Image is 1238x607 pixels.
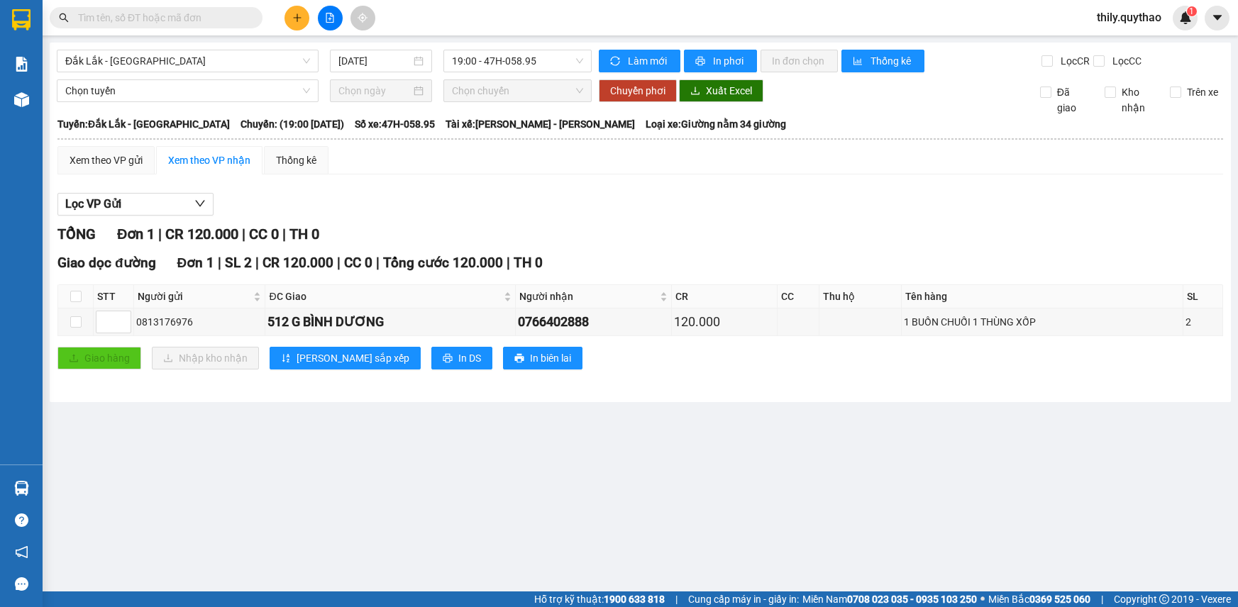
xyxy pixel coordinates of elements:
span: Xuất Excel [706,83,752,99]
span: plus [292,13,302,23]
div: 1 BUỒN CHUỐI 1 THÙNG XỐP [904,314,1181,330]
span: Lọc VP Gửi [65,195,121,213]
strong: 0369 525 060 [1029,594,1090,605]
button: sort-ascending[PERSON_NAME] sắp xếp [270,347,421,369]
span: Chọn chuyến [452,80,583,101]
div: 0766402888 [518,312,669,332]
span: printer [514,353,524,364]
span: Miền Bắc [988,591,1090,607]
span: | [282,225,286,243]
span: thily.quythao [1085,9,1173,26]
span: | [337,255,341,271]
input: 14/10/2025 [338,53,411,69]
span: file-add [325,13,335,23]
img: solution-icon [14,57,29,72]
span: [PERSON_NAME] sắp xếp [297,350,409,366]
button: plus [284,6,309,30]
span: Đơn 1 [117,225,155,243]
span: Đơn 1 [177,255,215,271]
span: message [15,577,28,591]
input: Tìm tên, số ĐT hoặc mã đơn [78,10,245,26]
button: printerIn biên lai [503,347,582,369]
span: printer [443,353,453,364]
span: Người gửi [138,289,250,304]
button: Lọc VP Gửi [57,193,214,216]
button: aim [350,6,375,30]
span: Chọn tuyến [65,80,310,101]
span: TH 0 [289,225,319,243]
span: ⚪️ [980,596,985,602]
button: Chuyển phơi [599,79,677,102]
span: | [1101,591,1103,607]
span: Cung cấp máy in - giấy in: [688,591,799,607]
button: syncLàm mới [599,50,680,72]
button: bar-chartThống kê [841,50,924,72]
span: sort-ascending [281,353,291,364]
span: CC 0 [344,255,372,271]
img: icon-new-feature [1179,11,1192,24]
span: ĐC Giao [269,289,500,304]
span: Hỗ trợ kỹ thuật: [534,591,665,607]
span: | [255,255,259,271]
input: Chọn ngày [338,83,411,99]
span: sync [610,56,622,67]
button: downloadNhập kho nhận [152,347,259,369]
img: warehouse-icon [14,481,29,496]
span: Trên xe [1181,84,1224,100]
span: Thống kê [871,53,913,69]
button: In đơn chọn [761,50,838,72]
th: SL [1183,285,1223,308]
img: logo-vxr [12,9,31,30]
span: Loại xe: Giường nằm 34 giường [646,116,786,132]
strong: 1900 633 818 [604,594,665,605]
span: SL 2 [225,255,252,271]
span: Số xe: 47H-058.95 [355,116,435,132]
span: Kho nhận [1116,84,1159,116]
span: notification [15,545,28,559]
div: 2 [1186,314,1220,330]
div: 512 G BÌNH DƯƠNG [267,312,512,332]
span: CR 120.000 [262,255,333,271]
span: printer [695,56,707,67]
span: TỔNG [57,225,96,243]
span: Tài xế: [PERSON_NAME] - [PERSON_NAME] [446,116,635,132]
button: uploadGiao hàng [57,347,141,369]
span: 1 [1189,6,1194,16]
span: caret-down [1211,11,1224,24]
span: In biên lai [530,350,571,366]
span: CC 0 [249,225,279,243]
span: | [376,255,380,271]
span: copyright [1159,594,1169,604]
b: Tuyến: Đắk Lắk - [GEOGRAPHIC_DATA] [57,118,230,130]
span: In phơi [713,53,746,69]
span: bar-chart [853,56,865,67]
div: Xem theo VP gửi [70,152,143,168]
th: CC [778,285,820,308]
span: Người nhận [519,289,657,304]
th: CR [672,285,777,308]
span: Lọc CC [1107,53,1144,69]
span: | [158,225,162,243]
th: STT [94,285,134,308]
span: 19:00 - 47H-058.95 [452,50,583,72]
th: Thu hộ [819,285,901,308]
span: Giao dọc đường [57,255,156,271]
button: caret-down [1205,6,1229,30]
span: aim [358,13,367,23]
span: Làm mới [628,53,669,69]
span: | [218,255,221,271]
span: question-circle [15,513,28,527]
th: Tên hàng [902,285,1184,308]
div: Thống kê [276,152,316,168]
span: Đắk Lắk - Sài Gòn [65,50,310,72]
button: file-add [318,6,343,30]
span: | [242,225,245,243]
span: Miền Nam [802,591,977,607]
span: TH 0 [514,255,543,271]
button: downloadXuất Excel [679,79,763,102]
div: Xem theo VP nhận [168,152,250,168]
sup: 1 [1187,6,1197,16]
span: Lọc CR [1055,53,1092,69]
span: Chuyến: (19:00 [DATE]) [241,116,344,132]
strong: 0708 023 035 - 0935 103 250 [847,594,977,605]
